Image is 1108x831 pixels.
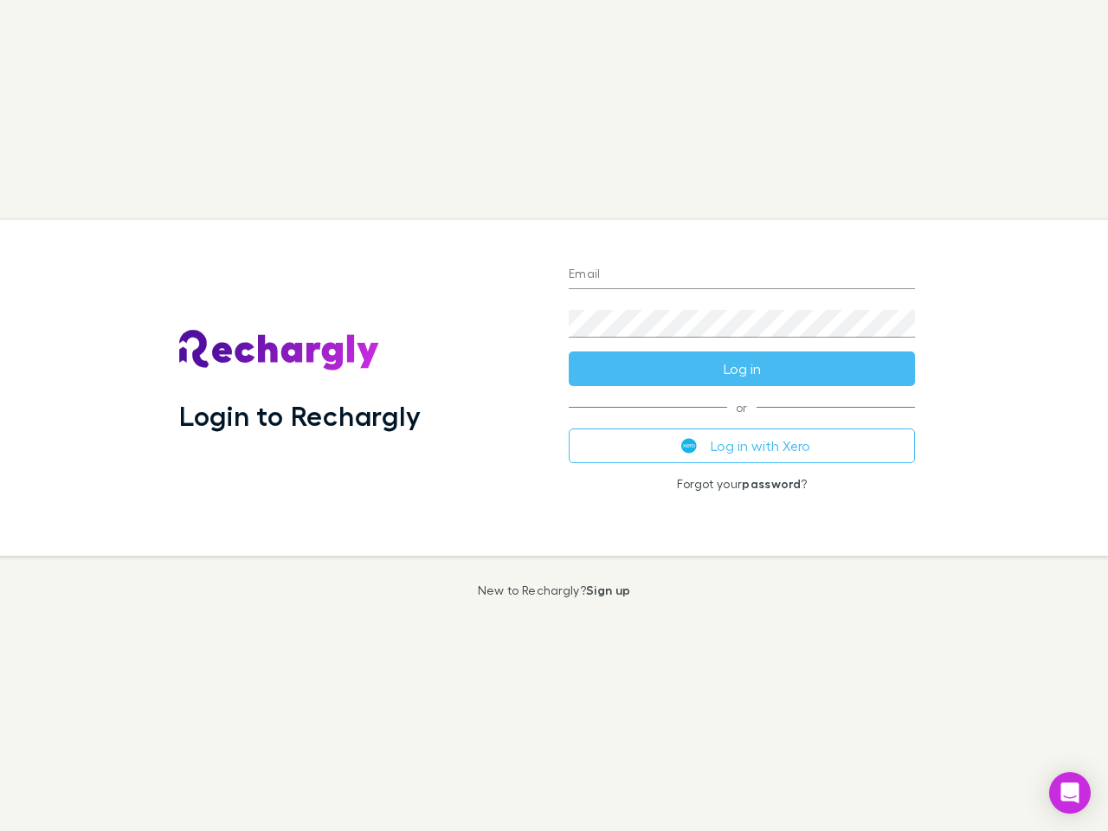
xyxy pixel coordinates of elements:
div: Open Intercom Messenger [1049,772,1091,814]
h1: Login to Rechargly [179,399,421,432]
button: Log in with Xero [569,428,915,463]
p: New to Rechargly? [478,583,631,597]
span: or [569,407,915,408]
img: Xero's logo [681,438,697,454]
a: Sign up [586,583,630,597]
img: Rechargly's Logo [179,330,380,371]
p: Forgot your ? [569,477,915,491]
a: password [742,476,801,491]
button: Log in [569,351,915,386]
